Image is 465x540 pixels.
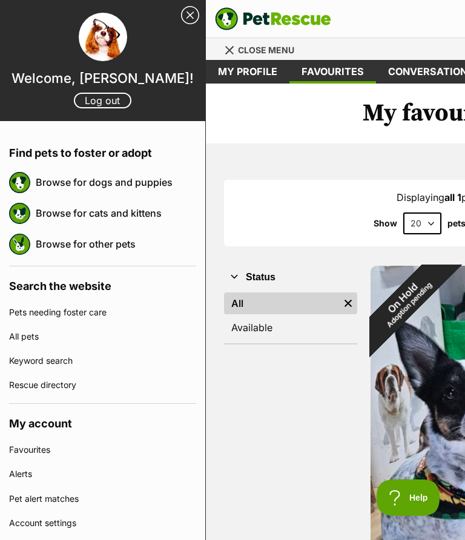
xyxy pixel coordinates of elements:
[79,13,127,61] img: profile image
[215,7,331,30] a: PetRescue
[339,292,357,314] a: Remove filter
[224,38,303,60] a: Menu
[224,292,339,314] a: All
[238,45,294,55] span: Close menu
[9,487,196,511] a: Pet alert matches
[74,93,131,108] a: Log out
[9,300,196,324] a: Pets needing foster care
[224,290,357,343] div: Status
[9,172,30,193] img: petrescue logo
[289,60,376,84] a: Favourites
[9,133,196,167] h4: Find pets to foster or adopt
[9,203,30,224] img: petrescue logo
[9,462,196,486] a: Alerts
[36,200,196,226] a: Browse for cats and kittens
[9,266,196,300] h4: Search the website
[444,191,461,203] strong: all 1
[206,60,289,84] a: My profile
[9,404,196,438] h4: My account
[9,349,196,373] a: Keyword search
[374,219,397,228] span: Show
[9,234,30,255] img: petrescue logo
[224,269,357,285] button: Status
[36,170,196,195] a: Browse for dogs and puppies
[9,438,196,462] a: Favourites
[9,324,196,349] a: All pets
[36,231,196,257] a: Browse for other pets
[9,511,196,535] a: Account settings
[181,6,199,24] a: Close Sidebar
[382,277,438,332] span: Adoption pending
[224,317,357,338] a: Available
[377,479,441,516] iframe: Help Scout Beacon - Open
[9,373,196,397] a: Rescue directory
[215,7,331,30] img: logo-e224e6f780fb5917bec1dbf3a21bbac754714ae5b6737aabdf751b685950b380.svg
